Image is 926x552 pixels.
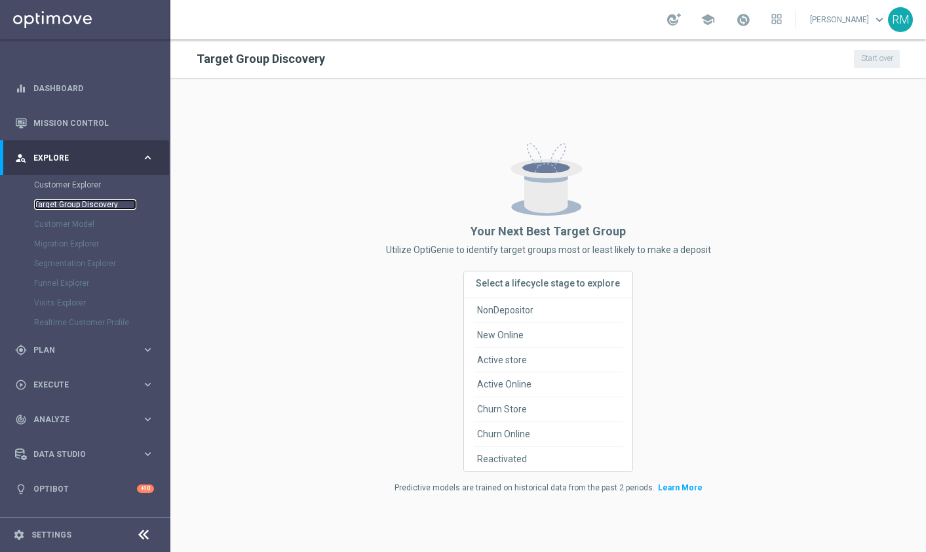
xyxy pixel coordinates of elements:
div: Optibot [15,471,154,506]
span: Plan [33,346,142,354]
span: Explore [33,154,142,162]
div: Mission Control [15,106,154,140]
div: Migration Explorer [34,234,169,254]
a: Settings [31,531,71,539]
span: Your Next Best Target Group [471,226,626,237]
span: Utilize OptiGenie to identify target groups most or least likely to make a deposit [386,245,711,256]
h2: Target Group Discovery [197,51,325,67]
i: track_changes [15,414,27,425]
i: settings [13,529,25,541]
div: Explore [15,152,142,164]
a: Target Group Discovery [34,199,136,210]
i: equalizer [15,83,27,94]
div: +10 [137,484,154,493]
span: keyboard_arrow_down [872,12,887,27]
i: keyboard_arrow_right [142,448,154,460]
i: play_circle_outline [15,379,27,391]
span: school [701,12,715,27]
span: Execute [33,381,142,389]
span: Active store [477,348,527,372]
div: Segmentation Explorer [34,254,169,273]
button: Mission Control [14,118,155,128]
a: Dashboard [33,71,154,106]
a: Learn More [658,483,703,492]
a: [PERSON_NAME]keyboard_arrow_down [809,10,888,30]
div: Data Studio [15,448,142,460]
a: Optibot [33,471,137,506]
button: Start over [854,50,900,68]
i: keyboard_arrow_right [142,151,154,164]
button: play_circle_outline Execute keyboard_arrow_right [14,380,155,390]
i: person_search [15,152,27,164]
i: gps_fixed [15,344,27,356]
span: Reactivated [477,447,527,471]
a: Mission Control [33,106,154,140]
button: gps_fixed Plan keyboard_arrow_right [14,345,155,355]
span: Select a lifecycle stage to explore [476,278,620,288]
button: Data Studio keyboard_arrow_right [14,449,155,460]
div: Funnel Explorer [34,273,169,293]
span: New Online [477,323,524,347]
div: Target Group Discovery [34,195,169,214]
div: Execute [15,379,142,391]
span: Data Studio [33,450,142,458]
i: keyboard_arrow_right [142,344,154,356]
button: equalizer Dashboard [14,83,155,94]
span: Churn Online [477,422,530,446]
i: keyboard_arrow_right [142,378,154,391]
div: RM [888,7,913,32]
a: Customer Explorer [34,180,136,190]
div: Realtime Customer Profile [34,313,169,332]
span: Predictive models are trained on historical data from the past 2 periods. [395,483,655,492]
div: Dashboard [15,71,154,106]
button: lightbulb Optibot +10 [14,484,155,494]
i: lightbulb [15,483,27,495]
div: Plan [15,344,142,356]
div: Analyze [15,414,142,425]
span: NonDepositor [477,298,533,323]
button: person_search Explore keyboard_arrow_right [14,153,155,163]
div: Customer Model [34,214,169,234]
span: Churn Store [477,397,527,422]
button: track_changes Analyze keyboard_arrow_right [14,414,155,425]
span: Active Online [477,372,531,397]
div: Customer Explorer [34,175,169,195]
span: Analyze [33,416,142,424]
div: Visits Explorer [34,293,169,313]
i: keyboard_arrow_right [142,413,154,425]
